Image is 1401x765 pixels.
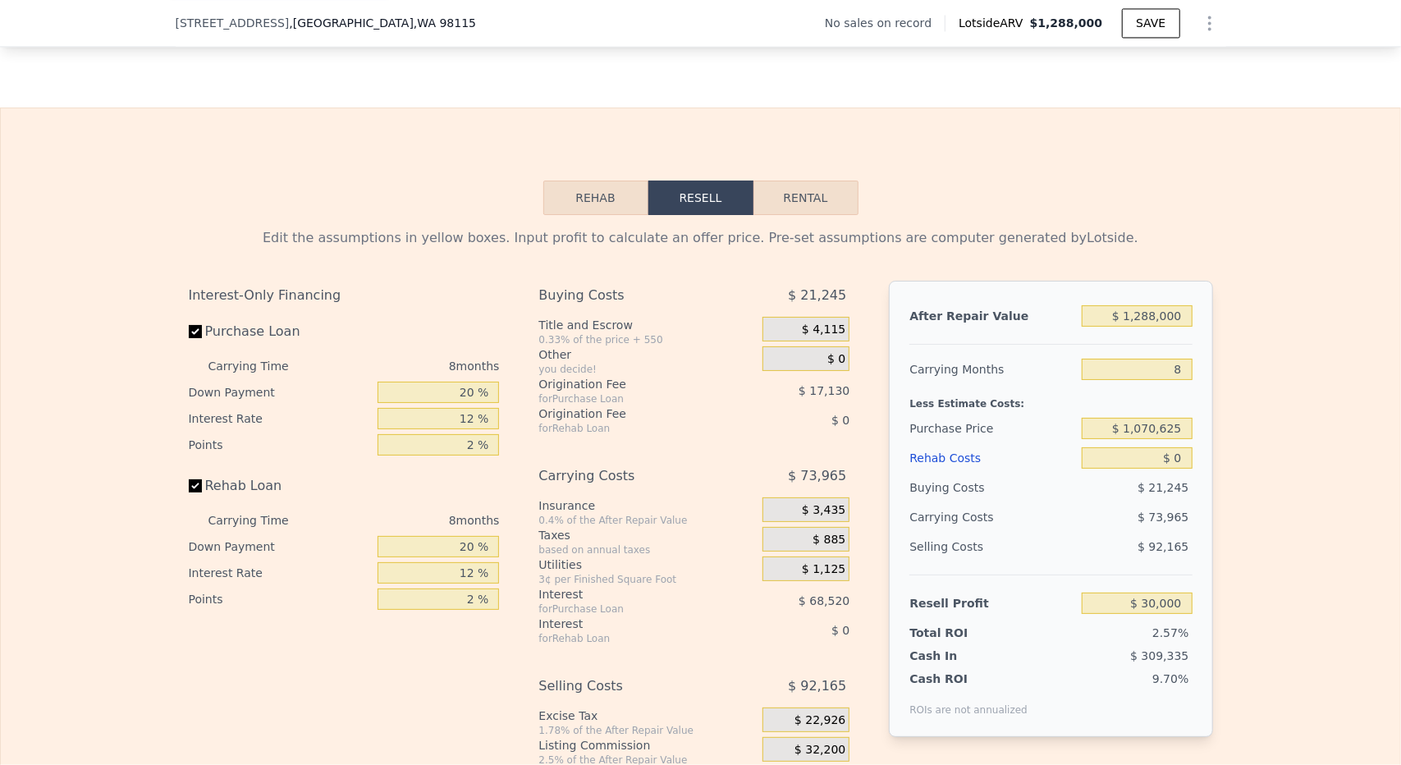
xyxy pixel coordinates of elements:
[538,586,721,602] div: Interest
[788,671,846,701] span: $ 92,165
[208,507,315,534] div: Carrying Time
[289,15,476,31] span: , [GEOGRAPHIC_DATA]
[543,181,648,215] button: Rehab
[1152,626,1188,639] span: 2.57%
[909,589,1075,618] div: Resell Profit
[799,594,849,607] span: $ 68,520
[538,376,721,392] div: Origination Fee
[189,281,500,310] div: Interest-Only Financing
[831,414,849,427] span: $ 0
[831,624,849,637] span: $ 0
[1122,8,1179,38] button: SAVE
[909,301,1075,331] div: After Repair Value
[189,534,372,560] div: Down Payment
[827,352,845,367] span: $ 0
[813,533,845,547] span: $ 885
[189,405,372,432] div: Interest Rate
[538,281,721,310] div: Buying Costs
[794,713,845,728] span: $ 22,926
[909,443,1075,473] div: Rehab Costs
[538,737,756,754] div: Listing Commission
[538,616,721,632] div: Interest
[802,562,845,577] span: $ 1,125
[802,323,845,337] span: $ 4,115
[189,379,372,405] div: Down Payment
[802,503,845,518] span: $ 3,435
[648,181,753,215] button: Resell
[794,743,845,758] span: $ 32,200
[1138,540,1188,553] span: $ 92,165
[538,543,756,557] div: based on annual taxes
[189,432,372,458] div: Points
[788,281,846,310] span: $ 21,245
[538,557,756,573] div: Utilities
[825,15,945,31] div: No sales on record
[538,392,721,405] div: for Purchase Loan
[909,502,1012,532] div: Carrying Costs
[909,473,1075,502] div: Buying Costs
[538,724,756,737] div: 1.78% of the After Repair Value
[538,527,756,543] div: Taxes
[208,353,315,379] div: Carrying Time
[538,461,721,491] div: Carrying Costs
[1152,672,1188,685] span: 9.70%
[909,532,1075,561] div: Selling Costs
[753,181,858,215] button: Rental
[959,15,1029,31] span: Lotside ARV
[909,648,1012,664] div: Cash In
[909,687,1028,717] div: ROIs are not annualized
[538,363,756,376] div: you decide!
[909,355,1075,384] div: Carrying Months
[538,671,721,701] div: Selling Costs
[189,228,1213,248] div: Edit the assumptions in yellow boxes. Input profit to calculate an offer price. Pre-set assumptio...
[1130,649,1188,662] span: $ 309,335
[538,405,721,422] div: Origination Fee
[322,353,500,379] div: 8 months
[414,16,476,30] span: , WA 98115
[189,471,372,501] label: Rehab Loan
[909,384,1192,414] div: Less Estimate Costs:
[1193,7,1226,39] button: Show Options
[189,479,202,492] input: Rehab Loan
[909,671,1028,687] div: Cash ROI
[189,586,372,612] div: Points
[189,560,372,586] div: Interest Rate
[538,497,756,514] div: Insurance
[538,602,721,616] div: for Purchase Loan
[1138,511,1188,524] span: $ 73,965
[538,573,756,586] div: 3¢ per Finished Square Foot
[538,514,756,527] div: 0.4% of the After Repair Value
[909,414,1075,443] div: Purchase Price
[799,384,849,397] span: $ 17,130
[176,15,290,31] span: [STREET_ADDRESS]
[538,317,756,333] div: Title and Escrow
[538,632,721,645] div: for Rehab Loan
[909,625,1012,641] div: Total ROI
[538,333,756,346] div: 0.33% of the price + 550
[538,708,756,724] div: Excise Tax
[788,461,846,491] span: $ 73,965
[538,346,756,363] div: Other
[538,422,721,435] div: for Rehab Loan
[1138,481,1188,494] span: $ 21,245
[322,507,500,534] div: 8 months
[1030,16,1103,30] span: $1,288,000
[189,317,372,346] label: Purchase Loan
[189,325,202,338] input: Purchase Loan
